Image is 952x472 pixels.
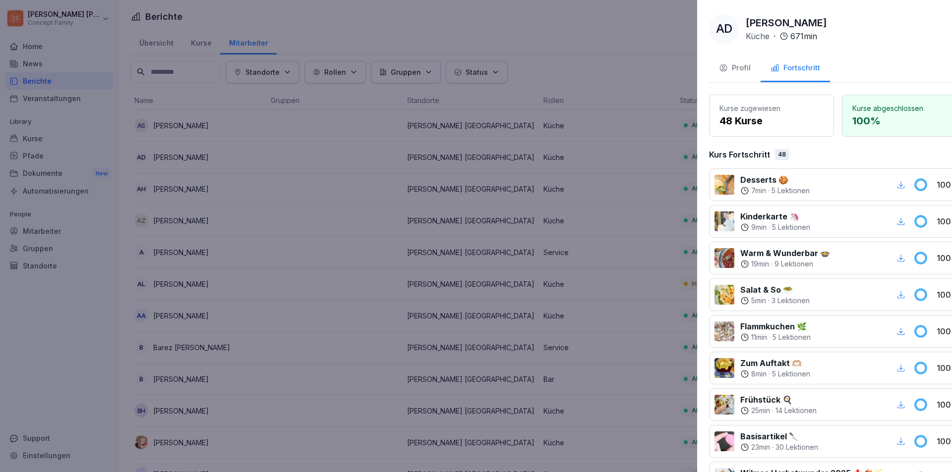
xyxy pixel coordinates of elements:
[740,369,810,379] div: ·
[719,103,824,113] p: Kurse zugewiesen
[740,442,818,452] div: ·
[751,369,767,379] p: 8 min
[746,15,827,30] p: [PERSON_NAME]
[740,430,818,442] p: Basisartikel 🔪
[751,296,766,306] p: 5 min
[772,222,810,232] p: 5 Lektionen
[751,222,767,232] p: 9 min
[751,406,770,416] p: 25 min
[751,186,766,196] p: 7 min
[771,62,820,74] div: Fortschritt
[709,14,739,44] div: AD
[740,174,810,186] p: Desserts 🍪
[774,259,813,269] p: 9 Lektionen
[719,62,751,74] div: Profil
[740,247,830,259] p: Warm & Wunderbar 🍲
[740,259,830,269] div: ·
[746,30,770,42] p: Küche
[761,55,830,82] button: Fortschritt
[740,332,811,342] div: ·
[775,442,818,452] p: 30 Lektionen
[740,296,810,306] div: ·
[740,222,810,232] div: ·
[772,186,810,196] p: 5 Lektionen
[751,442,770,452] p: 23 min
[740,284,810,296] p: Salat & So 🥗
[740,210,810,222] p: Kinderkarte 🦄
[709,149,770,160] p: Kurs Fortschritt
[740,320,811,332] p: Flammkuchen 🌿
[740,186,810,196] div: ·
[773,332,811,342] p: 5 Lektionen
[709,55,761,82] button: Profil
[772,369,810,379] p: 5 Lektionen
[719,113,824,128] p: 48 Kurse
[775,406,817,416] p: 14 Lektionen
[740,394,817,406] p: Frühstück 🍳
[775,149,789,160] div: 48
[740,406,817,416] div: ·
[751,332,767,342] p: 11 min
[746,30,817,42] div: ·
[751,259,769,269] p: 19 min
[790,30,817,42] p: 671 min
[772,296,810,306] p: 3 Lektionen
[740,357,810,369] p: Zum Auftakt 🫶🏼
